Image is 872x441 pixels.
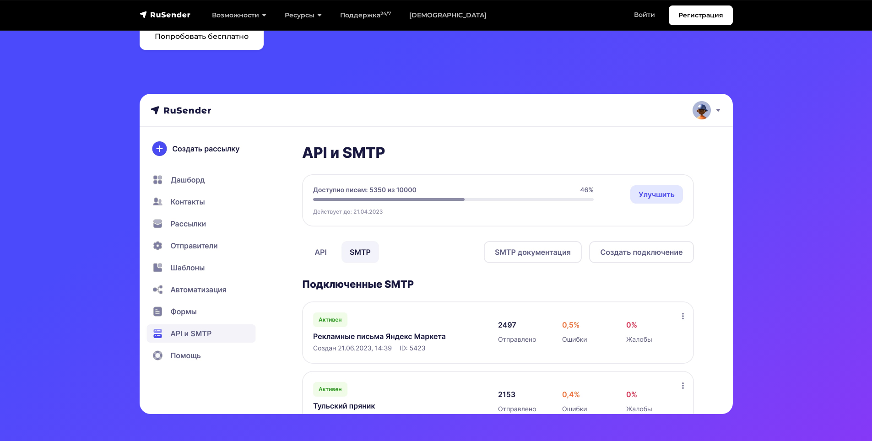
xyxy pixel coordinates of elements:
img: hero-transactional-min.jpg [140,94,733,414]
img: RuSender [140,10,191,19]
a: [DEMOGRAPHIC_DATA] [400,6,496,25]
a: Ресурсы [276,6,331,25]
a: Поддержка24/7 [331,6,400,25]
a: Войти [625,5,664,24]
a: Возможности [203,6,276,25]
a: Регистрация [669,5,733,25]
sup: 24/7 [380,11,391,16]
a: Попробовать бесплатно [140,23,264,50]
